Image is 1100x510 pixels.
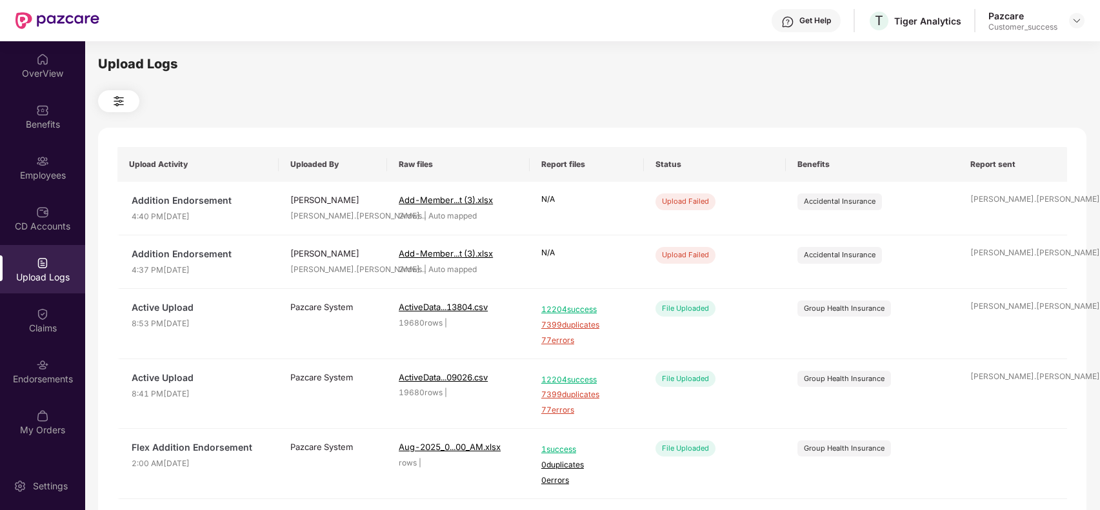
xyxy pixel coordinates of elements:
span: 12204 success [541,304,632,316]
div: Pazcare System [290,371,375,384]
div: File Uploaded [655,440,715,456]
div: Tiger Analytics [894,15,961,27]
span: T [875,13,883,28]
span: | [419,458,421,467]
span: 7399 duplicates [541,319,632,331]
span: 19680 rows [399,387,443,397]
img: svg+xml;base64,PHN2ZyBpZD0iTXlfT3JkZXJzIiBkYXRhLW5hbWU9Ik15IE9yZGVycyIgeG1sbnM9Imh0dHA6Ly93d3cudz... [36,409,49,422]
span: 0 errors [541,475,632,487]
p: N/A [541,247,632,259]
span: 8:53 PM[DATE] [132,318,267,330]
span: ActiveData...13804.csv [399,302,488,312]
span: Addition Endorsement [132,193,267,208]
th: Upload Activity [117,147,279,182]
span: Add-Member...t (3).xlsx [399,248,493,259]
span: Aug-2025_0...00_AM.xlsx [399,442,501,452]
div: Settings [29,480,72,493]
img: svg+xml;base64,PHN2ZyBpZD0iSG9tZSIgeG1sbnM9Imh0dHA6Ly93d3cudzMub3JnLzIwMDAvc3ZnIiB3aWR0aD0iMjAiIG... [36,53,49,66]
img: svg+xml;base64,PHN2ZyBpZD0iVXBkYXRlZCIgeG1sbnM9Imh0dHA6Ly93d3cudzMub3JnLzIwMDAvc3ZnIiB3aWR0aD0iMj... [36,460,49,473]
img: svg+xml;base64,PHN2ZyBpZD0iRW1wbG95ZWVzIiB4bWxucz0iaHR0cDovL3d3dy53My5vcmcvMjAwMC9zdmciIHdpZHRoPS... [36,155,49,168]
span: 8:41 PM[DATE] [132,388,267,400]
div: [PERSON_NAME].[PERSON_NAME] [970,247,1055,259]
div: Pazcare System [290,440,375,453]
th: Benefits [786,147,959,182]
div: File Uploaded [655,300,715,317]
span: Active Upload [132,371,267,385]
div: Group Health Insurance [804,303,885,314]
div: Upload Failed [655,193,715,210]
div: Customer_success [988,22,1057,32]
span: | [445,318,447,328]
span: Flex Addition Endorsement [132,440,267,455]
th: Uploaded By [279,147,387,182]
span: 2 rows [399,211,422,221]
span: 7399 duplicates [541,389,632,401]
th: Report files [530,147,644,182]
span: 4:40 PM[DATE] [132,211,267,223]
span: Auto mapped [428,211,477,221]
span: 1 success [541,444,632,456]
img: svg+xml;base64,PHN2ZyBpZD0iSGVscC0zMngzMiIgeG1sbnM9Imh0dHA6Ly93d3cudzMub3JnLzIwMDAvc3ZnIiB3aWR0aD... [781,15,794,28]
div: Upload Logs [98,54,1086,74]
span: 2 rows [399,264,422,274]
img: svg+xml;base64,PHN2ZyBpZD0iQ2xhaW0iIHhtbG5zPSJodHRwOi8vd3d3LnczLm9yZy8yMDAwL3N2ZyIgd2lkdGg9IjIwIi... [36,308,49,320]
p: N/A [541,193,632,206]
img: svg+xml;base64,PHN2ZyB4bWxucz0iaHR0cDovL3d3dy53My5vcmcvMjAwMC9zdmciIHdpZHRoPSIyNCIgaGVpZ2h0PSIyNC... [111,93,126,109]
th: Report sent [959,147,1067,182]
img: New Pazcare Logo [15,12,99,29]
div: Group Health Insurance [804,443,885,454]
img: svg+xml;base64,PHN2ZyBpZD0iQ0RfQWNjb3VudHMiIGRhdGEtbmFtZT0iQ0QgQWNjb3VudHMiIHhtbG5zPSJodHRwOi8vd3... [36,206,49,219]
img: svg+xml;base64,PHN2ZyBpZD0iRHJvcGRvd24tMzJ4MzIiIHhtbG5zPSJodHRwOi8vd3d3LnczLm9yZy8yMDAwL3N2ZyIgd2... [1072,15,1082,26]
span: Addition Endorsement [132,247,267,261]
div: [PERSON_NAME].[PERSON_NAME] [290,210,375,222]
span: | [445,387,447,397]
div: Group Health Insurance [804,373,885,384]
span: | [424,211,426,221]
div: Upload Failed [655,247,715,263]
span: 77 errors [541,335,632,347]
span: | [424,264,426,274]
span: 2:00 AM[DATE] [132,458,267,470]
div: Pazcare System [290,300,375,313]
div: [PERSON_NAME] [290,193,375,206]
div: [PERSON_NAME] [290,247,375,260]
div: [PERSON_NAME].[PERSON_NAME] [970,193,1055,206]
span: Active Upload [132,300,267,315]
span: Auto mapped [428,264,477,274]
span: 12204 success [541,374,632,386]
div: File Uploaded [655,371,715,387]
img: svg+xml;base64,PHN2ZyBpZD0iVXBsb2FkX0xvZ3MiIGRhdGEtbmFtZT0iVXBsb2FkIExvZ3MiIHhtbG5zPSJodHRwOi8vd3... [36,257,49,270]
img: svg+xml;base64,PHN2ZyBpZD0iRW5kb3JzZW1lbnRzIiB4bWxucz0iaHR0cDovL3d3dy53My5vcmcvMjAwMC9zdmciIHdpZH... [36,358,49,371]
span: rows [399,458,417,467]
div: Pazcare [988,10,1057,22]
img: svg+xml;base64,PHN2ZyBpZD0iQmVuZWZpdHMiIHhtbG5zPSJodHRwOi8vd3d3LnczLm9yZy8yMDAwL3N2ZyIgd2lkdGg9Ij... [36,104,49,117]
span: 77 errors [541,404,632,417]
div: Accidental Insurance [804,196,875,207]
div: [PERSON_NAME].[PERSON_NAME] [970,300,1055,313]
span: 4:37 PM[DATE] [132,264,267,277]
th: Status [644,147,786,182]
img: svg+xml;base64,PHN2ZyBpZD0iU2V0dGluZy0yMHgyMCIgeG1sbnM9Imh0dHA6Ly93d3cudzMub3JnLzIwMDAvc3ZnIiB3aW... [14,480,26,493]
div: [PERSON_NAME].[PERSON_NAME] [970,371,1055,383]
div: Accidental Insurance [804,250,875,260]
div: [PERSON_NAME].[PERSON_NAME] [290,264,375,276]
span: 0 duplicates [541,459,632,471]
div: Get Help [799,15,831,26]
span: 19680 rows [399,318,443,328]
th: Raw files [387,147,530,182]
span: Add-Member...t (3).xlsx [399,195,493,205]
span: ActiveData...09026.csv [399,372,488,382]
